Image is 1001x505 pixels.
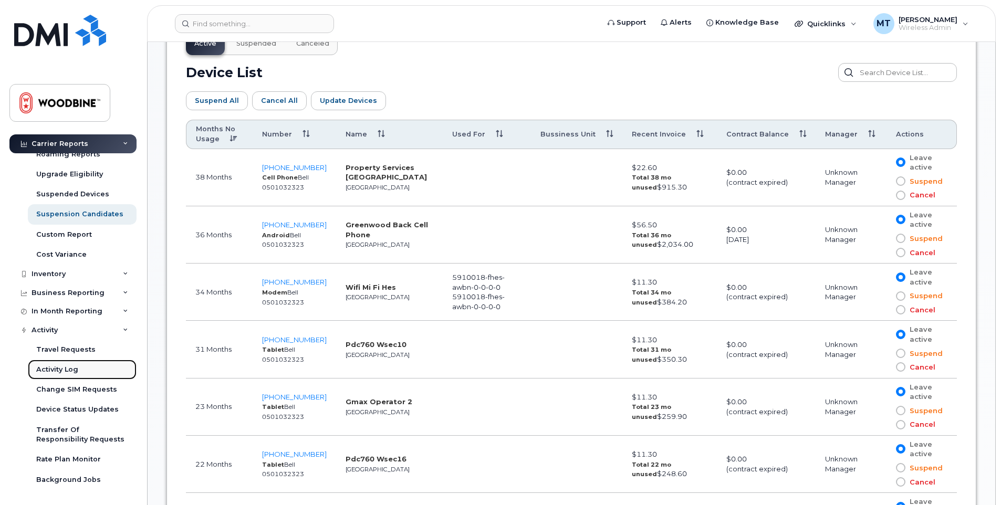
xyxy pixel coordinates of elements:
strong: Pdc760 Wsec16 [346,455,406,463]
small: [GEOGRAPHIC_DATA] [346,408,410,416]
td: 22 Months [186,436,253,493]
td: $0.00 [717,149,816,206]
th: Recent Invoice: activate to sort column ascending [622,120,717,149]
span: Canceled [296,39,329,48]
small: Bell 0501032323 [262,346,304,363]
strong: Wifi Mi Fi Hes [346,283,396,291]
td: $0.00 [717,264,816,321]
span: Suspend All [195,96,239,106]
span: [PERSON_NAME] [899,15,957,24]
a: [PHONE_NUMBER] [262,220,327,229]
small: [GEOGRAPHIC_DATA] [346,293,410,301]
span: (contract expired) [726,465,788,473]
th: Actions [887,120,957,149]
span: Leave active [905,210,944,229]
th: Contract Balance: activate to sort column ascending [717,120,816,149]
td: 38 Months [186,149,253,206]
span: Quicklinks [807,19,846,28]
h2: Device List [186,65,263,80]
td: Unknown Manager [816,378,887,436]
div: [DATE] [726,235,806,245]
td: $11.30 $384.20 [622,264,717,321]
span: Support [617,17,646,28]
strong: Modem [262,289,287,296]
span: (contract expired) [726,407,788,416]
span: Suspend [905,463,943,473]
td: $11.30 $350.30 [622,321,717,378]
span: Update Devices [320,96,377,106]
td: 23 Months [186,378,253,436]
span: Suspend [905,349,943,359]
th: Bussiness Unit: activate to sort column ascending [531,120,622,149]
span: (contract expired) [726,350,788,359]
a: [PHONE_NUMBER] [262,450,327,458]
strong: Property Services [GEOGRAPHIC_DATA] [346,163,427,182]
th: Number: activate to sort column ascending [253,120,336,149]
a: [PHONE_NUMBER] [262,278,327,286]
td: Unknown Manager [816,206,887,264]
a: [PHONE_NUMBER] [262,163,327,172]
a: [PHONE_NUMBER] [262,335,327,344]
input: Search Device List... [838,63,957,82]
td: $0.00 [717,436,816,493]
small: [GEOGRAPHIC_DATA] [346,241,410,248]
strong: Total 38 mo unused [632,174,671,191]
td: 5910018-fhes-awbn-0-0-0-0 5910018-fhes-awbn-0-0-0-0 [443,264,530,321]
span: Suspended [236,39,276,48]
span: Cancel [905,190,935,200]
span: Leave active [905,324,944,344]
small: [GEOGRAPHIC_DATA] [346,351,410,359]
strong: Total 36 mo unused [632,232,671,249]
td: $0.00 [717,206,816,264]
strong: Pdc760 Wsec10 [346,340,406,349]
strong: Tablet [262,346,284,353]
div: Quicklinks [787,13,864,34]
span: Cancel [905,362,935,372]
button: Update Devices [311,91,386,110]
a: [PHONE_NUMBER] [262,393,327,401]
input: Find something... [175,14,334,33]
span: Leave active [905,382,944,402]
span: Cancel [905,248,935,258]
span: Cancel All [261,96,298,106]
small: Bell 0501032323 [262,232,304,249]
th: Used For: activate to sort column ascending [443,120,530,149]
a: Support [600,12,653,33]
button: Suspend All [186,91,248,110]
a: Knowledge Base [699,12,786,33]
td: $22.60 $915.30 [622,149,717,206]
span: Suspend [905,176,943,186]
strong: Gmax Operator 2 [346,397,412,406]
span: Leave active [905,153,944,172]
th: Months No Usage: activate to sort column ascending [186,120,253,149]
div: Mark Tewkesbury [866,13,976,34]
span: Suspend [905,291,943,301]
span: (contract expired) [726,178,788,186]
span: Leave active [905,439,944,459]
td: 34 Months [186,264,253,321]
td: $11.30 $248.60 [622,436,717,493]
td: $0.00 [717,321,816,378]
td: 31 Months [186,321,253,378]
strong: Tablet [262,461,284,468]
span: Cancel [905,305,935,315]
span: Wireless Admin [899,24,957,32]
strong: Tablet [262,403,284,411]
th: Manager: activate to sort column ascending [816,120,887,149]
strong: Total 23 mo unused [632,403,671,420]
span: Cancel [905,419,935,429]
td: Unknown Manager [816,321,887,378]
td: $11.30 $259.90 [622,378,717,436]
small: [GEOGRAPHIC_DATA] [346,466,410,473]
td: Unknown Manager [816,264,887,321]
button: Cancel All [252,91,307,110]
a: Alerts [653,12,699,33]
small: [GEOGRAPHIC_DATA] [346,184,410,191]
small: Bell 0501032323 [262,289,304,306]
strong: Cell Phone [262,174,298,181]
span: (contract expired) [726,292,788,301]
